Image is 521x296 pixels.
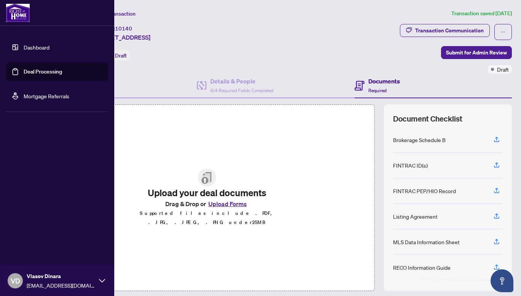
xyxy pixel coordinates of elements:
span: 10140 [115,25,132,32]
img: logo [6,4,30,22]
span: ellipsis [500,29,506,35]
a: Deal Processing [24,68,62,75]
span: Draft [115,52,127,59]
button: Open asap [491,269,513,292]
h4: Details & People [210,77,273,86]
span: Required [368,88,387,93]
a: Mortgage Referrals [24,93,69,99]
span: Draft [497,65,509,74]
article: Transaction saved [DATE] [451,9,512,18]
p: Supported files include .PDF, .JPG, .JPEG, .PNG under 25 MB [139,209,275,227]
span: Drag & Drop or [165,199,249,209]
span: Document Checklist [393,114,462,124]
div: FINTRAC ID(s) [393,161,428,170]
span: [EMAIL_ADDRESS][DOMAIN_NAME] [27,281,95,290]
button: Transaction Communication [400,24,490,37]
span: [STREET_ADDRESS] [94,33,150,42]
span: View Transaction [95,10,136,17]
img: File Upload [198,168,216,187]
span: Vlasov Dinara [27,272,95,280]
div: Listing Agreement [393,212,438,221]
a: Dashboard [24,44,50,51]
h2: Upload your deal documents [139,187,275,199]
div: Transaction Communication [415,24,484,37]
h4: Documents [368,77,400,86]
div: FINTRAC PEP/HIO Record [393,187,456,195]
span: 4/4 Required Fields Completed [210,88,273,93]
div: Brokerage Schedule B [393,136,446,144]
button: Submit for Admin Review [441,46,512,59]
span: Submit for Admin Review [446,46,507,59]
div: RECO Information Guide [393,263,451,272]
button: Upload Forms [206,199,249,209]
span: VD [11,275,20,286]
span: File UploadUpload your deal documentsDrag & Drop orUpload FormsSupported files include .PDF, .JPG... [133,162,281,233]
div: MLS Data Information Sheet [393,238,460,246]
